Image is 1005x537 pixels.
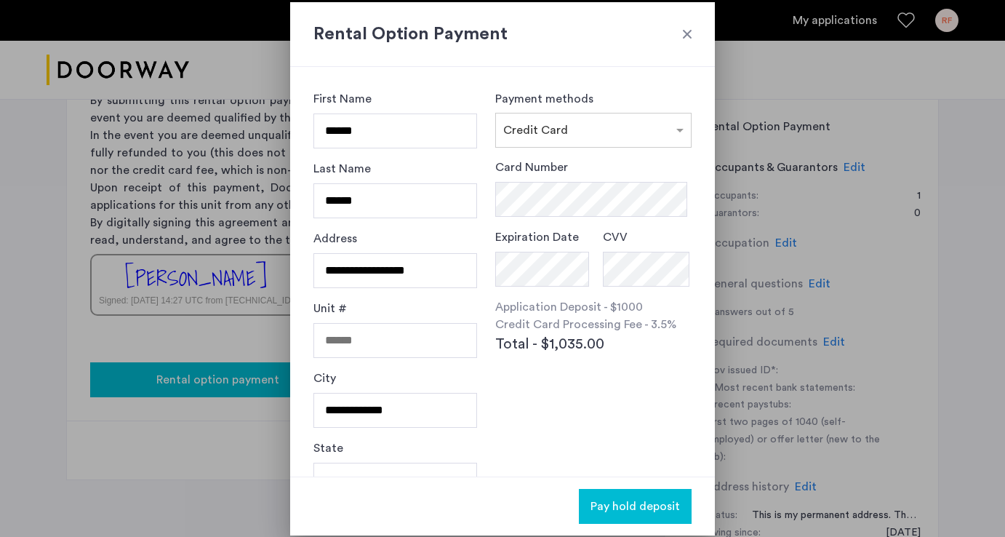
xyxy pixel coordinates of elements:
label: City [313,370,336,387]
span: Total - $1,035.00 [495,333,604,355]
label: Expiration Date [495,228,579,246]
label: Last Name [313,160,371,178]
label: First Name [313,90,372,108]
h2: Rental Option Payment [313,21,692,47]
label: Payment methods [495,93,593,105]
label: CVV [603,228,628,246]
span: Credit Card [503,124,568,136]
p: Application Deposit - $1000 [495,298,692,316]
label: Address [313,230,357,247]
label: State [313,439,343,457]
button: button [579,489,692,524]
span: Pay hold deposit [590,498,680,515]
label: Unit # [313,300,347,317]
label: Card Number [495,159,568,176]
p: Credit Card Processing Fee - 3.5% [495,316,692,333]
